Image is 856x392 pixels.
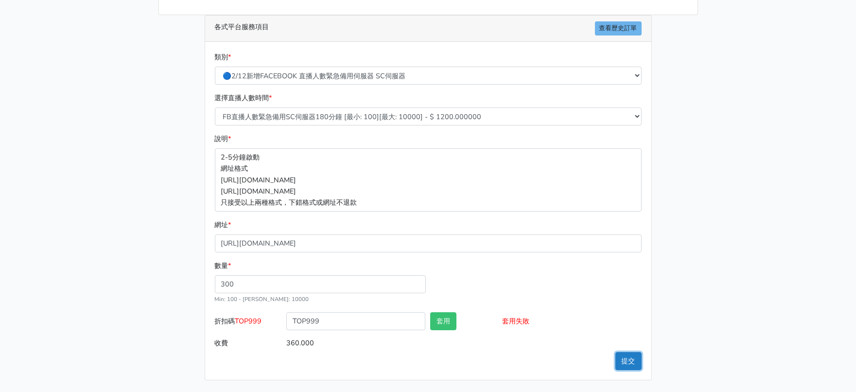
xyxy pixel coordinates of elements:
button: 提交 [615,352,642,370]
input: 這邊填入網址 [215,234,642,252]
label: 選擇直播人數時間 [215,92,272,104]
a: 查看歷史訂單 [595,21,642,36]
label: 收費 [212,334,284,352]
button: 套用 [430,312,456,330]
label: 數量 [215,260,231,271]
label: 網址 [215,219,231,231]
label: 折扣碼 [212,312,284,334]
label: 說明 [215,133,231,144]
small: Min: 100 - [PERSON_NAME]: 10000 [215,295,309,303]
div: 各式平台服務項目 [205,16,651,42]
label: 類別 [215,52,231,63]
p: 2-5分鐘啟動 網址格式 [URL][DOMAIN_NAME] [URL][DOMAIN_NAME] 只接受以上兩種格式，下錯格式或網址不退款 [215,148,642,211]
span: TOP999 [235,316,262,326]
